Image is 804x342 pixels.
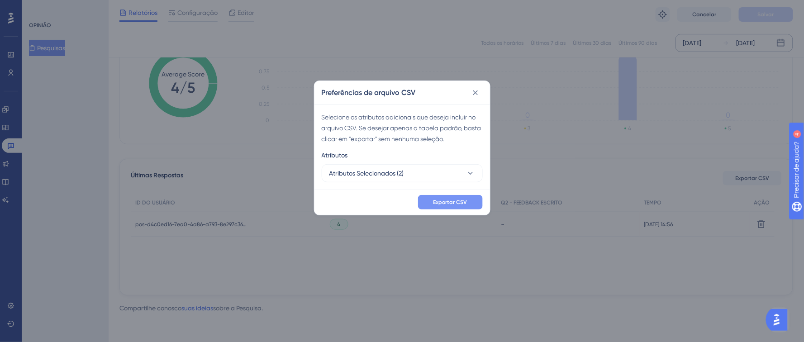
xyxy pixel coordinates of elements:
[322,114,481,142] font: Selecione os atributos adicionais que deseja incluir no arquivo CSV. Se desejar apenas a tabela p...
[766,306,793,333] iframe: Iniciador do Assistente de IA do UserGuiding
[433,199,467,205] font: Exportar CSV
[322,88,416,97] font: Preferências de arquivo CSV
[329,170,404,177] font: Atributos Selecionados (2)
[84,5,87,10] font: 4
[21,4,78,11] font: Precisar de ajuda?
[322,152,348,159] font: Atributos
